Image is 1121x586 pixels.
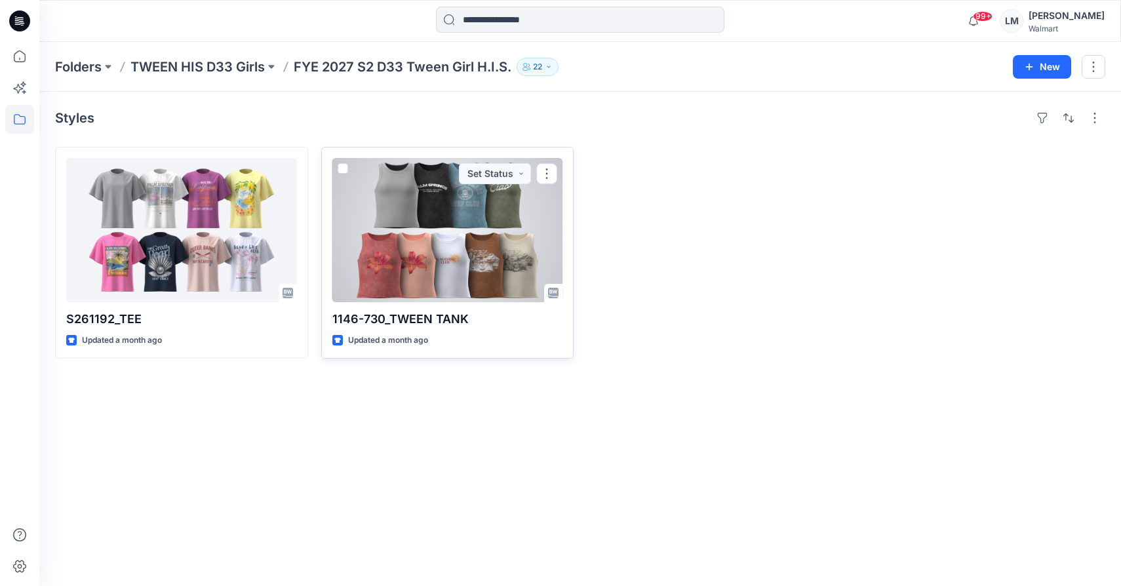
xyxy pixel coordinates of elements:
p: FYE 2027 S2 D33 Tween Girl H.I.S. [294,58,511,76]
span: 99+ [973,11,993,22]
p: Updated a month ago [348,334,428,347]
div: LM [1000,9,1023,33]
p: Updated a month ago [82,334,162,347]
button: 22 [517,58,559,76]
p: 22 [533,60,542,74]
button: New [1013,55,1071,79]
div: Walmart [1029,24,1105,33]
a: 1146-730_TWEEN TANK [332,158,563,302]
a: TWEEN HIS D33 Girls [130,58,265,76]
p: 1146-730_TWEEN TANK [332,310,563,328]
p: S261192_TEE [66,310,297,328]
a: Folders [55,58,102,76]
h4: Styles [55,110,94,126]
div: [PERSON_NAME] [1029,8,1105,24]
a: S261192_TEE [66,158,297,302]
